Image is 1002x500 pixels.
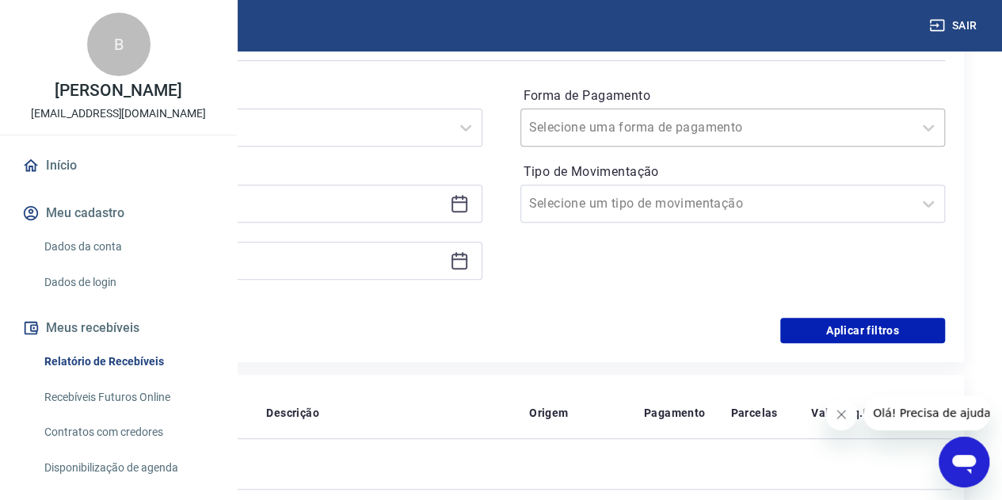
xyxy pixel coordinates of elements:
[19,148,218,183] a: Início
[55,82,181,99] p: [PERSON_NAME]
[70,192,444,216] input: Data inicial
[10,11,133,24] span: Olá! Precisa de ajuda?
[524,162,943,181] label: Tipo de Movimentação
[57,159,482,178] p: Período personalizado
[780,318,945,343] button: Aplicar filtros
[38,231,218,263] a: Dados da conta
[38,266,218,299] a: Dados de login
[730,405,777,421] p: Parcelas
[38,452,218,484] a: Disponibilização de agenda
[38,416,218,448] a: Contratos com credores
[19,196,218,231] button: Meu cadastro
[811,405,863,421] p: Valor Líq.
[644,405,706,421] p: Pagamento
[70,249,444,273] input: Data final
[926,11,983,40] button: Sair
[529,405,568,421] p: Origem
[825,399,857,430] iframe: Fechar mensagem
[939,437,989,487] iframe: Botão para abrir a janela de mensagens
[38,345,218,378] a: Relatório de Recebíveis
[524,86,943,105] label: Forma de Pagamento
[863,395,989,430] iframe: Mensagem da empresa
[19,311,218,345] button: Meus recebíveis
[87,13,150,76] div: B
[31,105,206,122] p: [EMAIL_ADDRESS][DOMAIN_NAME]
[60,86,479,105] label: Período
[266,405,319,421] p: Descrição
[38,381,218,414] a: Recebíveis Futuros Online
